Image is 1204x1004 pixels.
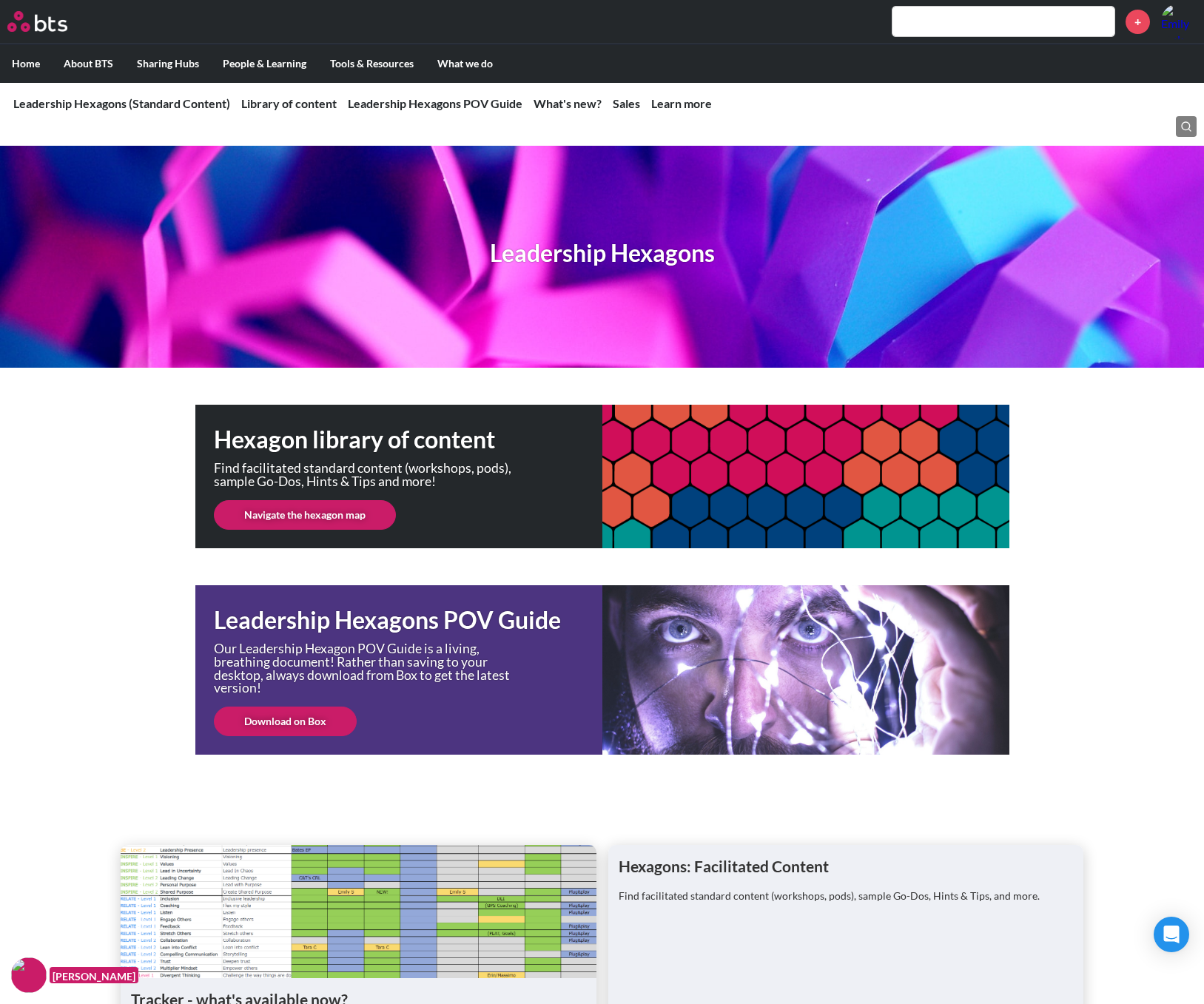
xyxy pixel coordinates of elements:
a: Learn more [651,96,712,110]
div: Open Intercom Messenger [1154,917,1189,952]
a: Navigate the hexagon map [214,500,396,530]
label: About BTS [52,44,125,83]
img: Emily Steigerwald [1161,4,1197,39]
h1: Hexagon library of content [214,423,602,456]
label: Sharing Hubs [125,44,211,83]
h1: Leadership Hexagons [490,237,715,270]
figcaption: [PERSON_NAME] [50,967,138,984]
p: Find facilitated standard content (workshops, pods), sample Go-Dos, Hints & Tips and more! [214,462,525,488]
h1: Hexagons: Facilitated Content [619,855,1074,877]
label: What we do [426,44,505,83]
a: Leadership Hexagons (Standard Content) [13,96,230,110]
img: F [11,957,47,993]
h1: Leadership Hexagons POV Guide [214,604,602,637]
p: Find facilitated standard content (workshops, pods), sample Go-Dos, Hints & Tips, and more. [619,889,1074,903]
img: BTS Logo [7,11,67,32]
label: Tools & Resources [318,44,426,83]
a: Leadership Hexagons POV Guide [348,96,522,110]
a: + [1126,10,1150,34]
a: Download on Box [214,707,357,736]
a: What's new? [534,96,602,110]
label: People & Learning [211,44,318,83]
p: Our Leadership Hexagon POV Guide is a living, breathing document! Rather than saving to your desk... [214,642,525,694]
a: Go home [7,11,95,32]
a: Library of content [241,96,337,110]
a: Profile [1161,4,1197,39]
a: Sales [613,96,640,110]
